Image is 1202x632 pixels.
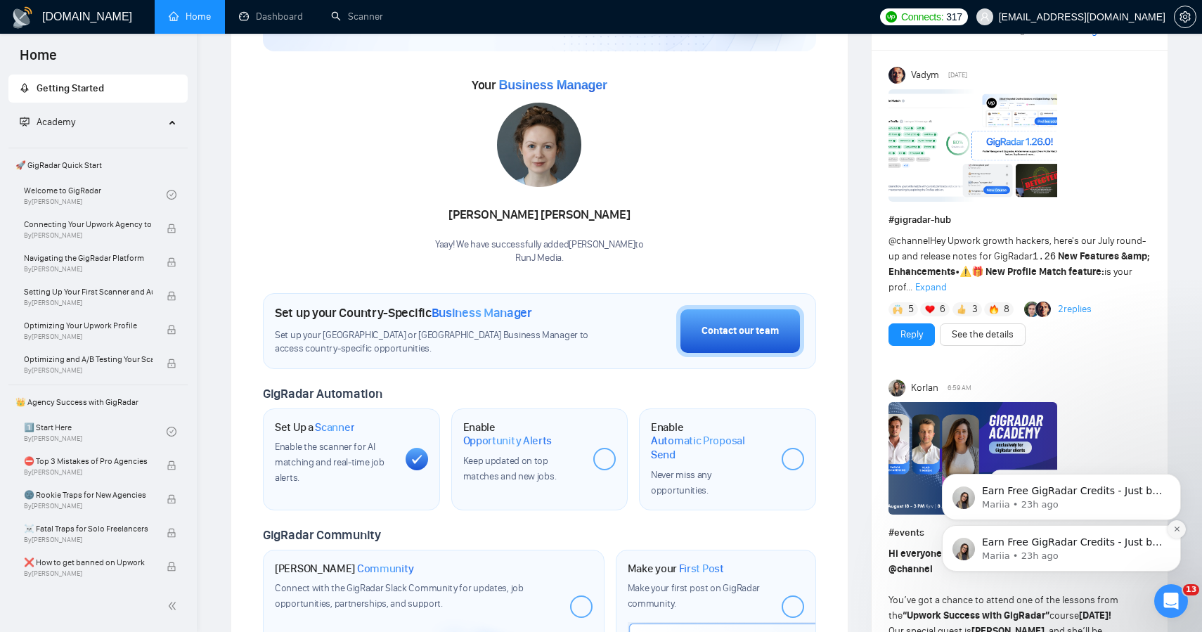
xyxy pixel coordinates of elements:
strong: Hi everyone! [888,548,945,560]
span: lock [167,291,176,301]
span: Community [357,562,414,576]
span: 3 [972,302,978,316]
img: logo [11,6,34,29]
span: ☠️ Fatal Traps for Solo Freelancers [24,522,153,536]
a: 2replies [1058,302,1092,316]
span: lock [167,494,176,504]
span: lock [167,460,176,470]
span: lock [167,359,176,368]
span: Keep updated on top matches and new jobs. [463,455,557,482]
span: Home [8,45,68,75]
span: By [PERSON_NAME] [24,231,153,240]
span: lock [167,528,176,538]
iframe: Intercom live chat [1154,584,1188,618]
span: 8 [1004,302,1009,316]
span: ⚠️ [959,266,971,278]
span: Scanner [315,420,354,434]
span: check-circle [167,190,176,200]
span: @channel [888,563,933,575]
span: By [PERSON_NAME] [24,333,153,341]
span: By [PERSON_NAME] [24,536,153,544]
span: Vadym [911,67,939,83]
span: Your [472,77,607,93]
a: homeHome [169,11,211,22]
span: Connects: [901,9,943,25]
img: upwork-logo.png [886,11,897,22]
span: Never miss any opportunities. [651,469,711,496]
span: 6 [940,302,945,316]
img: 🙌 [893,304,903,314]
strong: New Features &amp; Enhancements [888,250,1151,278]
span: By [PERSON_NAME] [24,569,153,578]
h1: [PERSON_NAME] [275,562,414,576]
img: F09AC4U7ATU-image.png [888,89,1057,202]
span: 👑 Agency Success with GigRadar [10,388,186,416]
span: setting [1175,11,1196,22]
span: lock [167,257,176,267]
button: setting [1174,6,1196,28]
img: Alex B [1024,302,1040,317]
span: 🌚 Rookie Traps for New Agencies [24,488,153,502]
h1: # gigradar-hub [888,212,1151,228]
span: lock [167,325,176,335]
span: Optimizing and A/B Testing Your Scanner for Better Results [24,352,153,366]
a: searchScanner [331,11,383,22]
span: Korlan [911,380,938,396]
a: 1️⃣ Start HereBy[PERSON_NAME] [24,416,167,447]
span: Optimizing Your Upwork Profile [24,318,153,333]
button: Reply [888,323,935,346]
span: Connect with the GigRadar Slack Community for updates, job opportunities, partnerships, and support. [275,582,524,610]
a: setting [1174,11,1196,22]
strong: [DATE]! [1079,610,1111,621]
span: GigRadar Community [263,527,381,543]
span: Set up your [GEOGRAPHIC_DATA] or [GEOGRAPHIC_DATA] Business Manager to access country-specific op... [275,329,593,356]
a: dashboardDashboard [239,11,303,22]
a: Welcome to GigRadarBy[PERSON_NAME] [24,179,167,210]
a: export [1142,23,1151,37]
p: RunJ Media . [435,252,644,265]
span: Getting Started [37,82,104,94]
span: Expand [915,281,947,293]
span: Business Manager [498,78,607,92]
span: By [PERSON_NAME] [24,299,153,307]
span: lock [167,224,176,233]
h1: Enable [651,420,770,462]
span: 13 [1183,584,1199,595]
span: rocket [20,83,30,93]
span: fund-projection-screen [20,117,30,127]
span: 🚀 GigRadar Quick Start [10,151,186,179]
iframe: To enrich screen reader interactions, please activate Accessibility in Grammarly extension settings [921,385,1202,594]
span: By [PERSON_NAME] [24,366,153,375]
h1: Enable [463,420,583,448]
img: 1706121078335-multi-257.jpg [497,103,581,187]
span: Business Manager [432,305,532,321]
div: Contact our team [702,323,779,339]
h1: Set up your Country-Specific [275,305,532,321]
li: Getting Started [8,75,188,103]
strong: “Upwork Success with GigRadar” [903,610,1049,621]
img: Vadym [888,67,905,84]
span: By [PERSON_NAME] [24,468,153,477]
span: ❌ How to get banned on Upwork [24,555,153,569]
span: lock [167,562,176,572]
span: 6:59 AM [948,382,971,394]
span: Setting Up Your First Scanner and Auto-Bidder [24,285,153,299]
span: ⛔ Top 3 Mistakes of Pro Agencies [24,454,153,468]
span: 5 [908,302,914,316]
span: By [PERSON_NAME] [24,502,153,510]
h1: Set Up a [275,420,354,434]
span: Academy [20,116,75,128]
span: [DATE] [948,69,967,82]
img: F09ASNL5WRY-GR%20Academy%20-%20Tamara%20Levit.png [888,402,1057,515]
